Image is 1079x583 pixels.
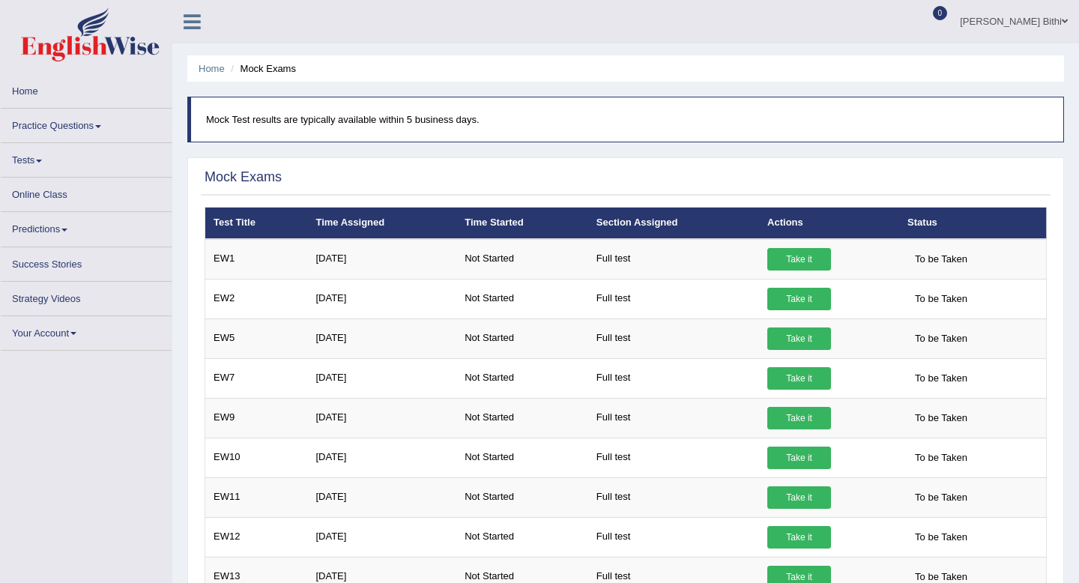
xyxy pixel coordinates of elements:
td: Full test [588,517,759,557]
td: Not Started [456,438,588,477]
td: EW9 [205,398,308,438]
th: Test Title [205,208,308,239]
a: Strategy Videos [1,282,172,311]
span: To be Taken [907,248,975,271]
a: Take it [767,526,831,549]
td: Not Started [456,318,588,358]
td: EW7 [205,358,308,398]
td: Not Started [456,517,588,557]
p: Mock Test results are typically available within 5 business days. [206,112,1048,127]
td: EW10 [205,438,308,477]
span: To be Taken [907,486,975,509]
span: To be Taken [907,407,975,429]
td: [DATE] [307,279,456,318]
span: To be Taken [907,447,975,469]
td: EW12 [205,517,308,557]
td: EW2 [205,279,308,318]
td: [DATE] [307,358,456,398]
td: Full test [588,438,759,477]
td: Not Started [456,398,588,438]
a: Home [1,74,172,103]
td: Not Started [456,239,588,280]
a: Take it [767,288,831,310]
td: [DATE] [307,239,456,280]
li: Mock Exams [227,61,296,76]
td: [DATE] [307,398,456,438]
td: [DATE] [307,477,456,517]
td: [DATE] [307,318,456,358]
a: Online Class [1,178,172,207]
td: Full test [588,398,759,438]
th: Time Started [456,208,588,239]
span: 0 [933,6,948,20]
span: To be Taken [907,526,975,549]
a: Take it [767,447,831,469]
a: Home [199,63,225,74]
th: Actions [759,208,899,239]
span: To be Taken [907,288,975,310]
a: Take it [767,327,831,350]
a: Your Account [1,316,172,345]
th: Time Assigned [307,208,456,239]
a: Take it [767,248,831,271]
a: Take it [767,367,831,390]
a: Predictions [1,212,172,241]
span: To be Taken [907,367,975,390]
a: Tests [1,143,172,172]
td: Not Started [456,358,588,398]
a: Practice Questions [1,109,172,138]
th: Status [899,208,1046,239]
td: EW1 [205,239,308,280]
h2: Mock Exams [205,170,282,185]
td: [DATE] [307,517,456,557]
td: Full test [588,318,759,358]
td: EW5 [205,318,308,358]
td: Not Started [456,279,588,318]
td: [DATE] [307,438,456,477]
th: Section Assigned [588,208,759,239]
td: Full test [588,358,759,398]
a: Success Stories [1,247,172,277]
td: Full test [588,239,759,280]
td: Not Started [456,477,588,517]
span: To be Taken [907,327,975,350]
td: Full test [588,477,759,517]
a: Take it [767,407,831,429]
td: Full test [588,279,759,318]
a: Take it [767,486,831,509]
td: EW11 [205,477,308,517]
